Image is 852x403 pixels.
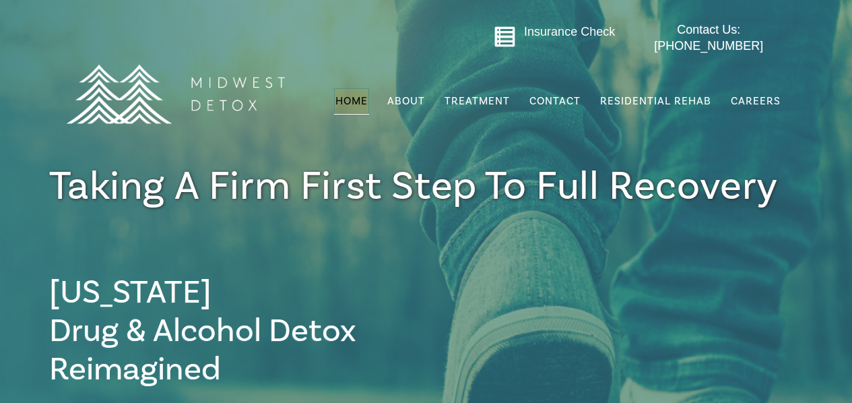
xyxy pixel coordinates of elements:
a: Careers [729,88,782,114]
span: Taking a firm First Step To full Recovery [49,160,779,212]
span: Treatment [445,96,510,106]
span: Home [335,94,368,108]
span: Contact Us: [PHONE_NUMBER] [654,23,763,52]
a: Treatment [443,88,511,114]
a: Residential Rehab [599,88,713,114]
a: Contact [528,88,582,114]
span: Contact [529,96,581,106]
span: About [387,96,425,106]
a: Home [334,88,369,114]
span: Careers [731,94,781,108]
span: Residential Rehab [600,94,711,108]
span: [US_STATE] Drug & Alcohol Detox Reimagined [49,272,356,390]
a: Insurance Check [524,25,615,38]
img: MD Logo Horitzontal white-01 (1) (1) [57,35,293,153]
a: Contact Us: [PHONE_NUMBER] [628,22,790,54]
a: Go to midwestdetox.com/message-form-page/ [494,26,516,53]
a: About [386,88,426,114]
